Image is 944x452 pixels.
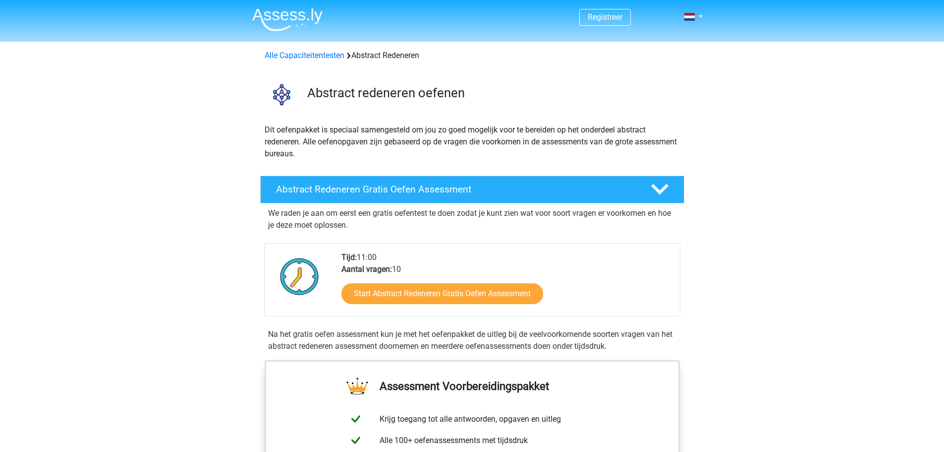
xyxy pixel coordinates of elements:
p: We raden je aan om eerst een gratis oefentest te doen zodat je kunt zien wat voor soort vragen er... [268,207,676,231]
b: Tijd: [341,253,357,262]
p: Dit oefenpakket is speciaal samengesteld om jou zo goed mogelijk voor te bereiden op het onderdee... [265,124,680,160]
img: abstract redeneren [261,73,303,116]
img: Assessly [252,8,323,31]
a: Registreer [588,12,622,22]
div: Abstract Redeneren [261,50,684,62]
a: Alle Capaciteitentesten [265,51,344,60]
div: Na het gratis oefen assessment kun je met het oefenpakket de uitleg bij de veelvoorkomende soorte... [264,328,680,352]
img: Klok [275,252,325,301]
a: Start Abstract Redeneren Gratis Oefen Assessment [341,283,543,304]
h4: Abstract Redeneren Gratis Oefen Assessment [276,184,635,195]
a: Abstract Redeneren Gratis Oefen Assessment [256,176,688,203]
div: 11:00 10 [334,252,679,316]
h3: Abstract redeneren oefenen [307,85,676,101]
b: Aantal vragen: [341,264,392,274]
